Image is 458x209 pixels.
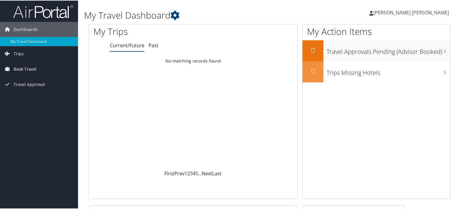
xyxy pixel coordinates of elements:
h1: My Travel Dashboard [84,8,331,21]
img: airportal-logo.png [13,4,73,18]
h1: My Action Items [303,25,450,37]
span: [PERSON_NAME] [PERSON_NAME] [373,9,449,15]
a: Next [202,170,212,176]
a: Prev [175,170,185,176]
h3: Trips Missing Hotels [327,65,450,76]
h2: 0 [303,45,324,55]
a: Last [212,170,222,176]
a: Past [149,41,158,48]
a: 2 [188,170,190,176]
h2: 0 [303,66,324,76]
span: Book Travel [14,61,37,76]
a: 0Trips Missing Hotels [303,61,450,82]
a: 5 [196,170,198,176]
h3: Travel Approvals Pending (Advisor Booked) [327,44,450,55]
a: 0Travel Approvals Pending (Advisor Booked) [303,40,450,61]
span: … [198,170,202,176]
span: Trips [14,46,24,61]
td: No matching records found [89,55,297,66]
span: Dashboards [14,21,38,36]
a: 3 [190,170,193,176]
a: 1 [185,170,188,176]
a: Current/Future [110,41,144,48]
a: First [165,170,175,176]
a: 4 [193,170,196,176]
h1: My Trips [93,25,206,37]
a: [PERSON_NAME] [PERSON_NAME] [369,3,455,21]
span: Travel Approval [14,76,45,91]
